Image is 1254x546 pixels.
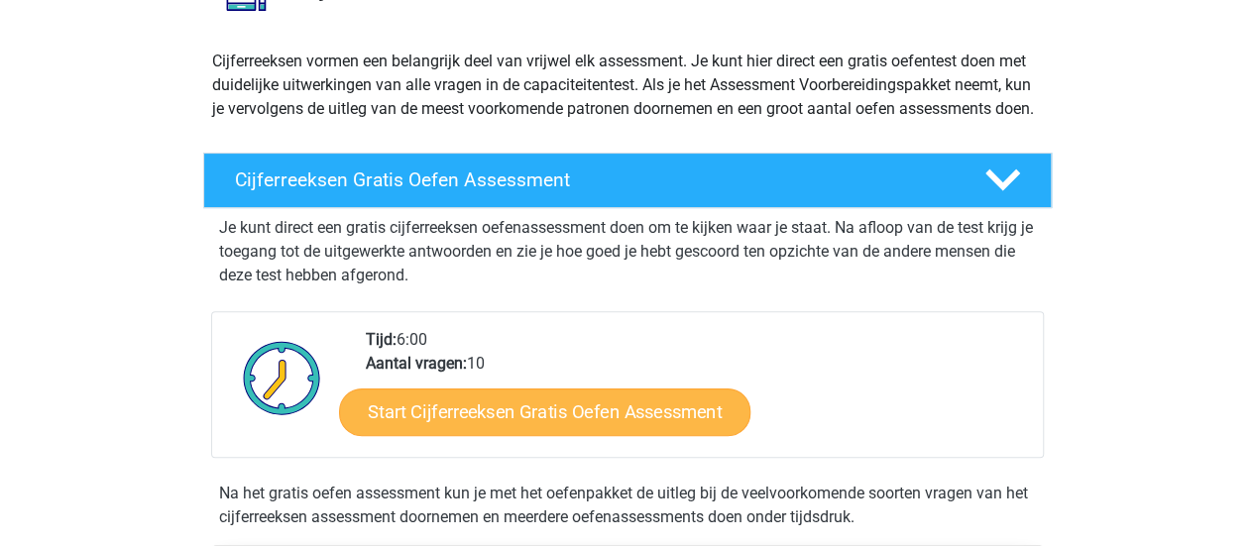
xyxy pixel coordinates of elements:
div: Na het gratis oefen assessment kun je met het oefenpakket de uitleg bij de veelvoorkomende soorte... [211,482,1044,529]
b: Tijd: [366,330,397,349]
b: Aantal vragen: [366,354,467,373]
img: Klok [232,328,332,427]
p: Je kunt direct een gratis cijferreeksen oefenassessment doen om te kijken waar je staat. Na afloo... [219,216,1036,287]
a: Start Cijferreeksen Gratis Oefen Assessment [339,387,750,435]
p: Cijferreeksen vormen een belangrijk deel van vrijwel elk assessment. Je kunt hier direct een grat... [212,50,1043,121]
a: Cijferreeksen Gratis Oefen Assessment [195,153,1060,208]
div: 6:00 10 [351,328,1042,457]
h4: Cijferreeksen Gratis Oefen Assessment [235,168,953,191]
